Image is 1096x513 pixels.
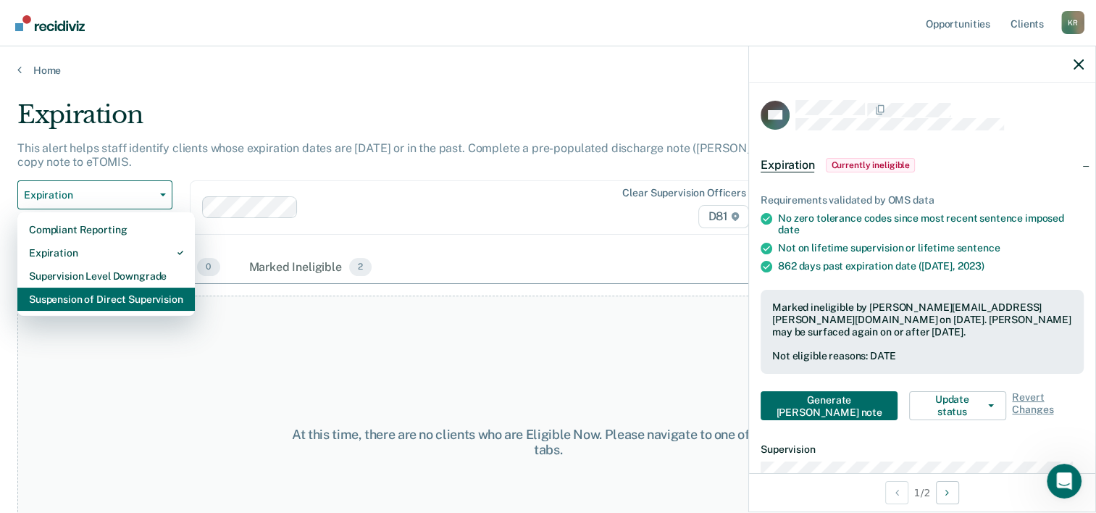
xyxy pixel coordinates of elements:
[761,391,898,420] button: Generate [PERSON_NAME] note
[958,260,984,272] span: 2023)
[17,141,816,169] p: This alert helps staff identify clients whose expiration dates are [DATE] or in the past. Complet...
[778,224,799,235] span: date
[761,443,1084,456] dt: Supervision
[283,427,813,458] div: At this time, there are no clients who are Eligible Now. Please navigate to one of the other tabs.
[778,242,1084,254] div: Not on lifetime supervision or lifetime
[246,252,375,284] div: Marked Ineligible
[29,288,183,311] div: Suspension of Direct Supervision
[761,391,903,420] a: Navigate to form link
[761,158,814,172] span: Expiration
[936,481,959,504] button: Next Opportunity
[885,481,908,504] button: Previous Opportunity
[29,218,183,241] div: Compliant Reporting
[956,242,1000,254] span: sentence
[778,260,1084,272] div: 862 days past expiration date ([DATE],
[1047,464,1082,499] iframe: Intercom live chat
[622,187,745,199] div: Clear supervision officers
[1061,11,1084,34] div: K R
[1061,11,1084,34] button: Profile dropdown button
[29,264,183,288] div: Supervision Level Downgrade
[349,258,372,277] span: 2
[772,301,1072,338] div: Marked ineligible by [PERSON_NAME][EMAIL_ADDRESS][PERSON_NAME][DOMAIN_NAME] on [DATE]. [PERSON_NA...
[698,205,748,228] span: D81
[772,350,1072,362] div: Not eligible reasons: DATE
[1012,391,1084,420] span: Revert Changes
[749,142,1095,188] div: ExpirationCurrently ineligible
[17,100,840,141] div: Expiration
[29,241,183,264] div: Expiration
[17,64,1079,77] a: Home
[15,15,85,31] img: Recidiviz
[197,258,219,277] span: 0
[749,473,1095,512] div: 1 / 2
[778,212,1084,237] div: No zero tolerance codes since most recent sentence imposed
[761,194,1084,207] div: Requirements validated by OMS data
[909,391,1006,420] button: Update status
[826,158,915,172] span: Currently ineligible
[24,189,154,201] span: Expiration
